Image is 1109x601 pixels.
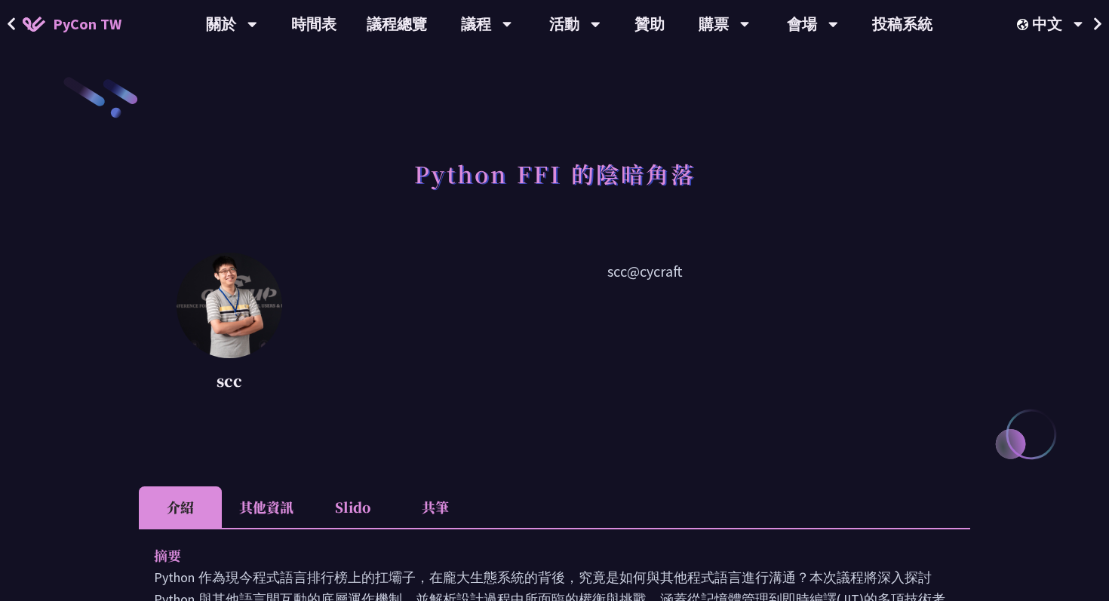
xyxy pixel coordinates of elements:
[311,486,394,528] li: Slido
[414,151,696,196] h1: Python FFI 的陰暗角落
[177,369,282,392] p: scc
[222,486,311,528] li: 其他資訊
[177,253,282,358] img: scc
[53,13,121,35] span: PyCon TW
[320,260,970,396] p: scc@cycraft
[8,5,137,43] a: PyCon TW
[1017,19,1032,30] img: Locale Icon
[394,486,477,528] li: 共筆
[23,17,45,32] img: Home icon of PyCon TW 2025
[139,486,222,528] li: 介紹
[154,544,925,566] p: 摘要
